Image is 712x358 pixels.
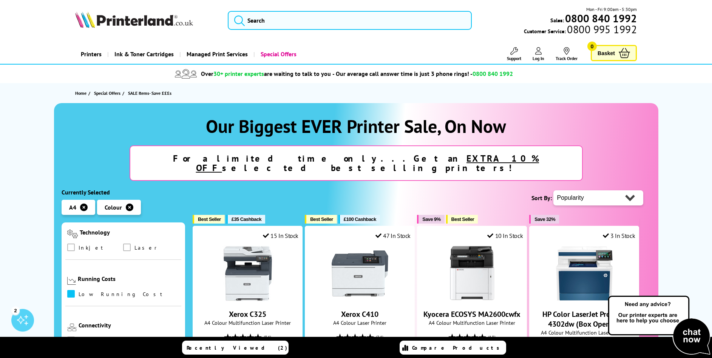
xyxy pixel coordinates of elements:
[78,275,179,282] div: Running Costs
[219,245,276,302] img: Xerox C325
[79,244,107,252] span: Inkjet
[417,215,444,224] button: Save 9%
[444,296,500,303] a: Kyocera ECOSYS MA2600cwfx
[487,232,523,239] div: 10 In Stock
[533,47,544,61] a: Log In
[69,204,76,211] span: A4
[201,70,331,77] span: Over are waiting to talk to you
[488,330,496,344] span: (18)
[67,324,77,331] img: Connectivity
[213,70,264,77] span: 30+ printer experts
[128,90,171,96] span: SALE Items- Save £££s
[79,321,180,329] div: Connectivity
[114,45,174,64] span: Ink & Toner Cartridges
[341,309,378,319] a: Xerox C410
[75,11,218,29] a: Printerland Logo
[134,244,160,252] span: Laser
[444,245,500,302] img: Kyocera ECOSYS MA2600cwfx
[422,216,440,222] span: Save 9%
[264,330,271,344] span: (84)
[556,296,613,303] a: HP Color LaserJet Pro MFP 4302dw (Box Opened)
[107,45,179,64] a: Ink & Toner Cartridges
[507,47,521,61] a: Support
[179,45,253,64] a: Managed Print Services
[566,26,636,33] span: 0800 995 1992
[182,341,289,355] a: Recently Viewed (2)
[305,215,337,224] button: Best Seller
[229,309,266,319] a: Xerox C325
[421,319,523,326] span: A4 Colour Multifunction Laser Printer
[586,6,637,13] span: Mon - Fri 9:00am - 5:30pm
[400,341,506,355] a: Compare Products
[565,11,637,25] b: 0800 840 1992
[67,277,76,285] img: Running Costs
[529,215,559,224] button: Save 32%
[75,45,107,64] a: Printers
[309,319,411,326] span: A4 Colour Laser Printer
[556,47,578,61] a: Track Order
[451,216,474,222] span: Best Seller
[598,48,615,58] span: Basket
[376,330,383,344] span: (24)
[310,216,333,222] span: Best Seller
[375,232,411,239] div: 47 In Stock
[332,70,513,77] span: - Our average call answer time is just 3 phone rings! -
[603,232,635,239] div: 3 In Stock
[587,42,597,51] span: 0
[542,309,626,329] a: HP Color LaserJet Pro MFP 4302dw (Box Opened)
[219,296,276,303] a: Xerox C325
[332,296,388,303] a: Xerox C410
[105,204,122,211] span: Colour
[473,70,513,77] span: 0800 840 1992
[332,245,388,302] img: Xerox C410
[550,17,564,24] span: Sales:
[232,216,261,222] span: £35 Cashback
[534,216,555,222] span: Save 32%
[524,26,636,35] span: Customer Service:
[412,344,503,351] span: Compare Products
[79,290,166,298] span: Low Running Cost
[531,194,552,202] span: Sort By:
[344,216,376,222] span: £100 Cashback
[62,188,185,196] div: Currently Selected
[94,89,122,97] a: Special Offers
[67,230,78,238] img: Technology
[79,336,126,345] span: Bluetooth
[173,153,539,174] strong: For a limited time only...Get an selected best selling printers!
[197,319,298,326] span: A4 Colour Multifunction Laser Printer
[338,215,380,224] button: £100 Cashback
[75,89,88,97] a: Home
[263,232,298,239] div: 15 In Stock
[591,45,637,61] a: Basket 0
[606,295,712,356] img: Open Live Chat window
[198,216,221,222] span: Best Seller
[556,245,613,302] img: HP Color LaserJet Pro MFP 4302dw (Box Opened)
[75,11,193,28] img: Printerland Logo
[11,306,20,315] div: 2
[94,89,120,97] span: Special Offers
[187,344,287,351] span: Recently Viewed (2)
[253,45,302,64] a: Special Offers
[80,228,179,236] div: Technology
[226,215,265,224] button: £35 Cashback
[62,114,651,138] h1: Our Biggest EVER Printer Sale, On Now
[193,215,225,224] button: Best Seller
[446,215,478,224] button: Best Seller
[423,309,520,319] a: Kyocera ECOSYS MA2600cwfx
[533,329,635,336] span: A4 Colour Multifunction Laser Printer
[507,56,521,61] span: Support
[196,153,539,174] u: EXTRA 10% OFF
[564,15,637,22] a: 0800 840 1992
[228,11,472,30] input: Search
[533,56,544,61] span: Log In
